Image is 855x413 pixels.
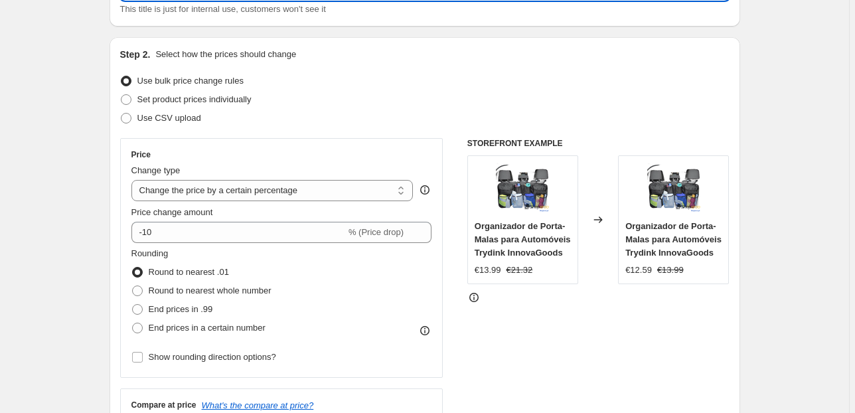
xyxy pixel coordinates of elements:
[149,267,229,277] span: Round to nearest .01
[657,264,684,277] strike: €13.99
[131,222,346,243] input: -15
[149,352,276,362] span: Show rounding direction options?
[496,163,549,216] img: organizador-de-porta-malas-para-automoveis-trydink-innovagoods-603_80x.webp
[120,48,151,61] h2: Step 2.
[149,304,213,314] span: End prices in .99
[418,183,431,197] div: help
[625,221,722,258] span: Organizador de Porta-Malas para Automóveis Trydink InnovaGoods
[349,227,404,237] span: % (Price drop)
[155,48,296,61] p: Select how the prices should change
[131,165,181,175] span: Change type
[131,149,151,160] h3: Price
[120,4,326,14] span: This title is just for internal use, customers won't see it
[131,248,169,258] span: Rounding
[475,264,501,277] div: €13.99
[467,138,730,149] h6: STOREFRONT EXAMPLE
[131,400,196,410] h3: Compare at price
[625,264,652,277] div: €12.59
[647,163,700,216] img: organizador-de-porta-malas-para-automoveis-trydink-innovagoods-603_80x.webp
[202,400,314,410] button: What's the compare at price?
[137,94,252,104] span: Set product prices individually
[149,323,266,333] span: End prices in a certain number
[137,113,201,123] span: Use CSV upload
[149,286,272,295] span: Round to nearest whole number
[506,264,533,277] strike: €21.32
[475,221,571,258] span: Organizador de Porta-Malas para Automóveis Trydink InnovaGoods
[137,76,244,86] span: Use bulk price change rules
[131,207,213,217] span: Price change amount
